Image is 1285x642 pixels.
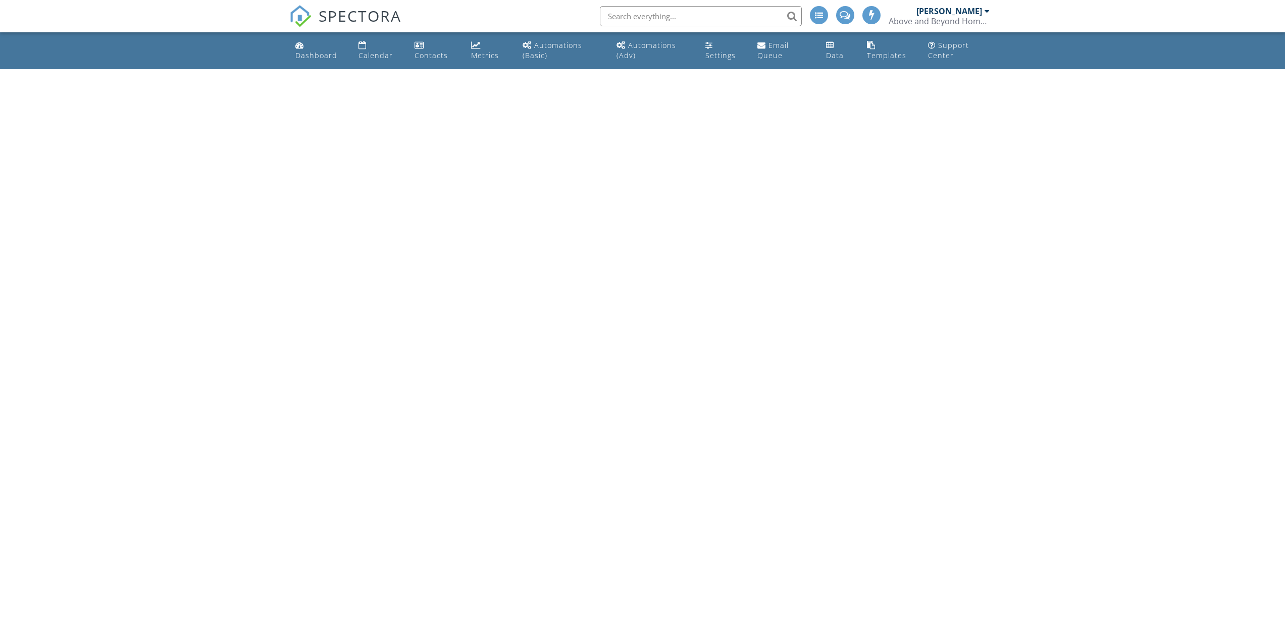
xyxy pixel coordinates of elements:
[289,14,401,35] a: SPECTORA
[753,36,814,65] a: Email Queue
[523,40,582,60] div: Automations (Basic)
[467,36,510,65] a: Metrics
[291,36,346,65] a: Dashboard
[410,36,459,65] a: Contacts
[863,36,916,65] a: Templates
[616,40,676,60] div: Automations (Adv)
[757,40,789,60] div: Email Queue
[415,51,448,60] div: Contacts
[289,5,312,27] img: The Best Home Inspection Software - Spectora
[519,36,604,65] a: Automations (Basic)
[867,51,906,60] div: Templates
[705,51,736,60] div: Settings
[826,51,844,60] div: Data
[916,6,982,16] div: [PERSON_NAME]
[358,51,393,60] div: Calendar
[354,36,402,65] a: Calendar
[295,51,337,60] div: Dashboard
[701,36,745,65] a: Settings
[928,40,969,60] div: Support Center
[889,16,990,26] div: Above and Beyond Home Solutions, LLC
[612,36,693,65] a: Automations (Advanced)
[600,6,802,26] input: Search everything...
[924,36,994,65] a: Support Center
[471,51,499,60] div: Metrics
[822,36,855,65] a: Data
[319,5,401,26] span: SPECTORA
